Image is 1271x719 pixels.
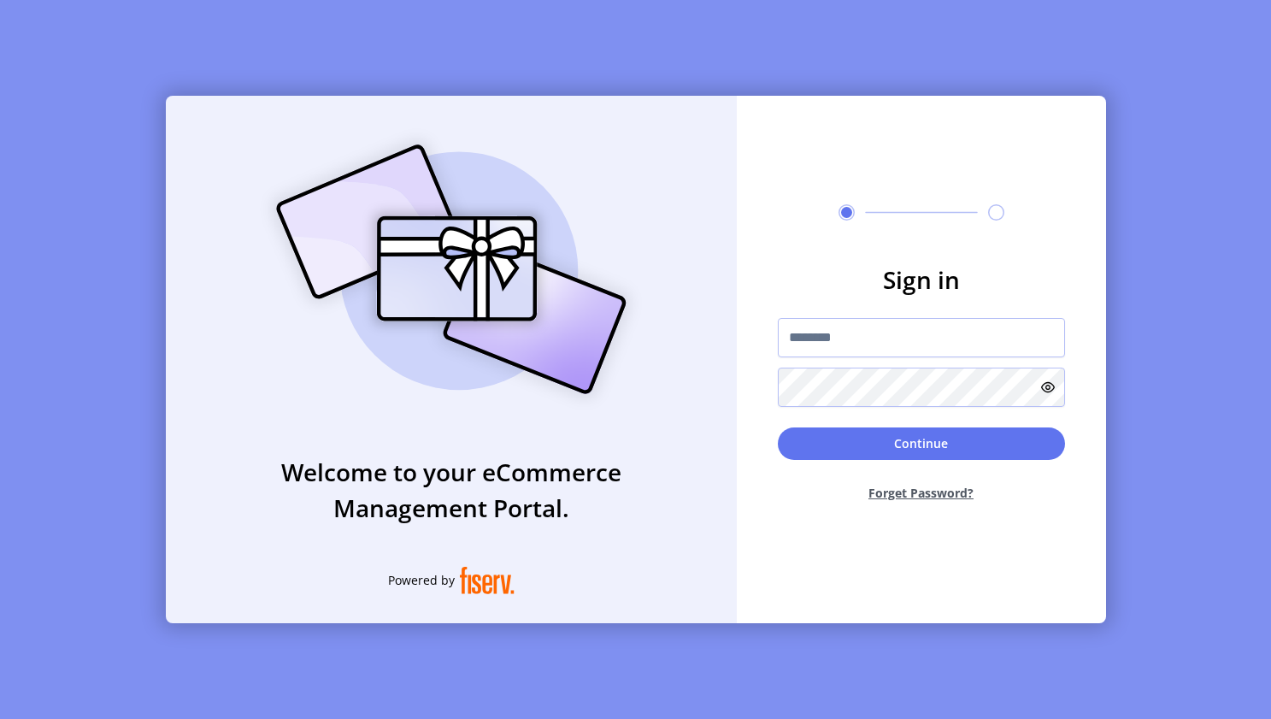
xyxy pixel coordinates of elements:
button: Forget Password? [778,470,1065,516]
h3: Welcome to your eCommerce Management Portal. [166,454,737,526]
span: Powered by [388,571,455,589]
img: card_Illustration.svg [250,126,652,413]
button: Continue [778,427,1065,460]
h3: Sign in [778,262,1065,298]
